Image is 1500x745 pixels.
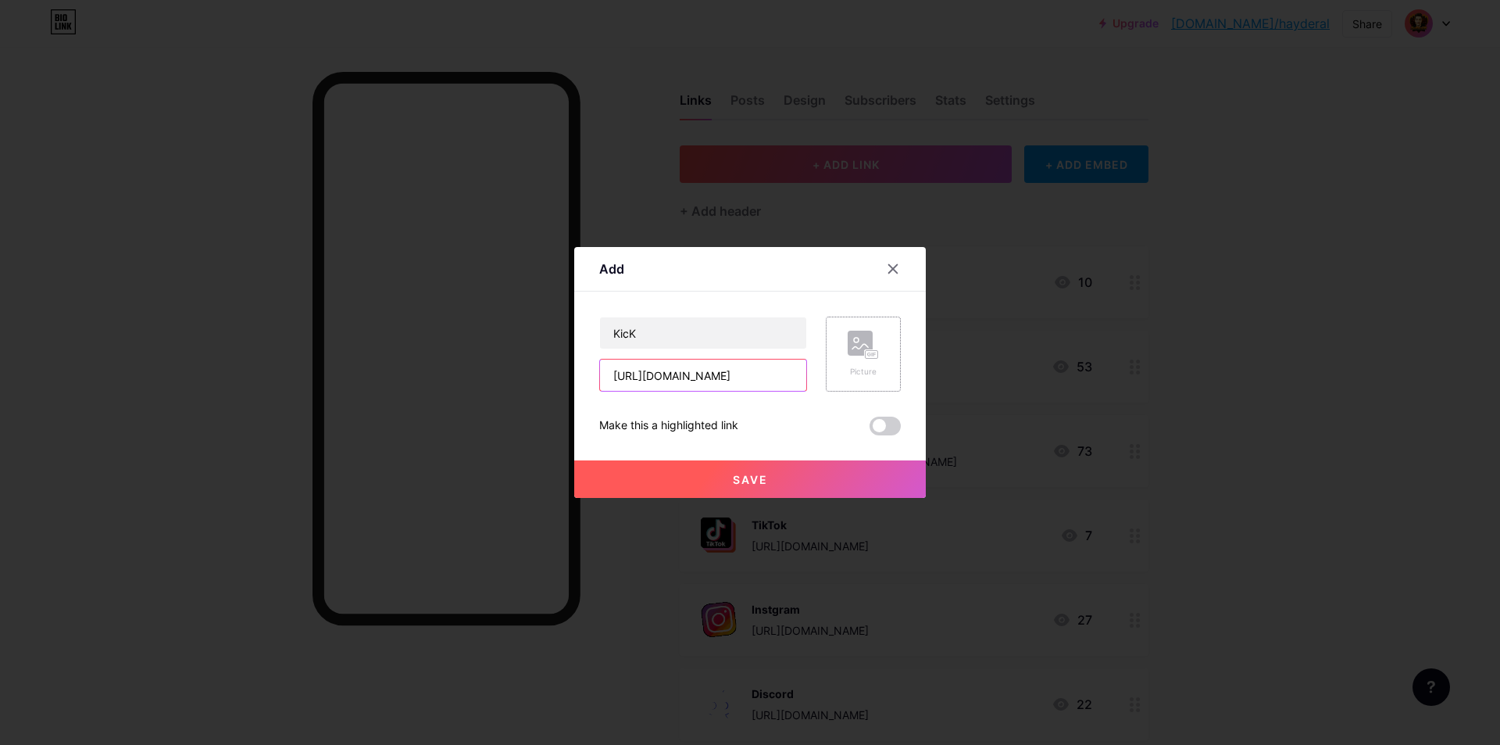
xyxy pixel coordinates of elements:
div: Add [599,260,624,278]
div: Make this a highlighted link [599,417,738,435]
input: URL [600,360,806,391]
span: Save [733,473,768,486]
input: Title [600,317,806,349]
div: Picture [848,366,879,378]
button: Save [574,460,926,498]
